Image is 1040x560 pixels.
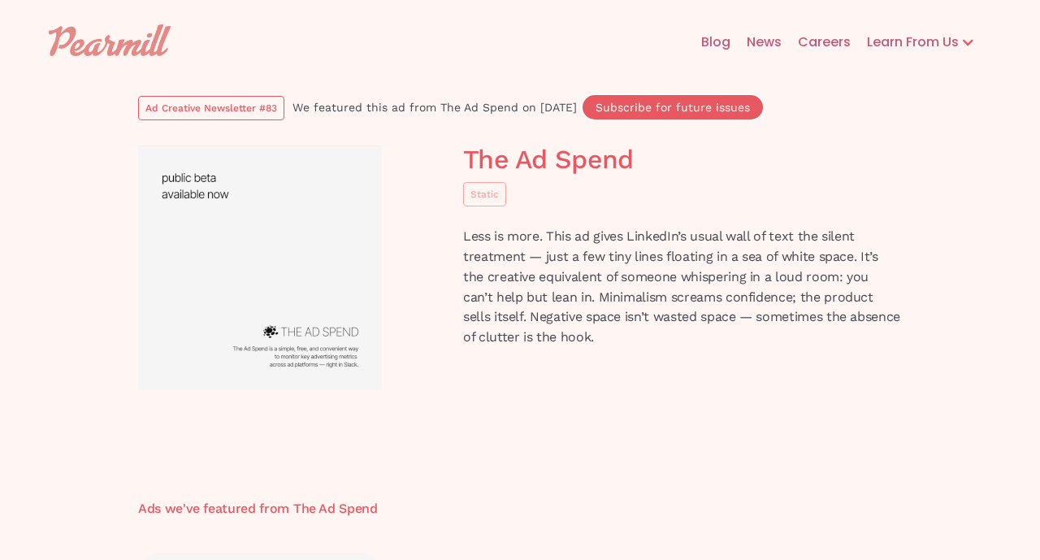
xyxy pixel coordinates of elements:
div: The Ad Spend [440,99,522,115]
h3: Ads we've featured from [138,501,293,516]
div: Learn From Us [851,16,991,68]
a: News [730,16,782,68]
p: Less is more. This ad gives LinkedIn’s usual wall of text the silent treatment — just a few tiny ... [463,227,902,348]
a: Blog [685,16,730,68]
div: Learn From Us [851,33,959,52]
div: [DATE] [540,99,581,115]
h1: The Ad Spend [463,145,902,174]
div: We featured this ad from [292,99,440,115]
div: Static [470,186,499,202]
h3: The Ad Spend [293,501,378,516]
a: Subscribe for future issues [581,93,765,121]
div: Ad Creative Newsletter #83 [145,100,277,116]
div: on [522,99,540,115]
a: Static [463,182,506,206]
a: Careers [782,16,851,68]
div: Subscribe for future issues [596,102,750,113]
a: Ad Creative Newsletter #83 [138,96,284,120]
